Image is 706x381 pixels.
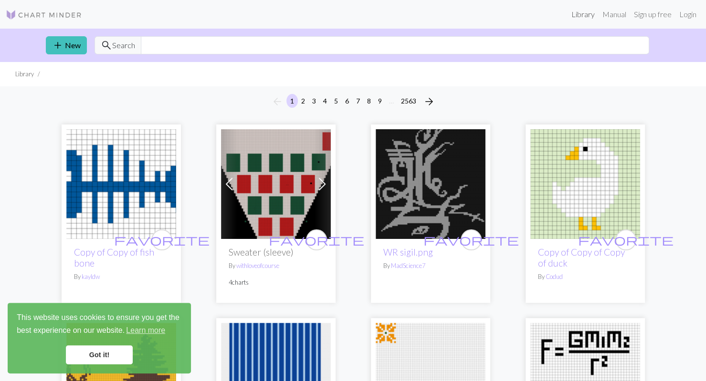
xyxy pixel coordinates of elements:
[82,273,100,280] a: kayldw
[74,247,154,268] a: Copy of Copy of fish bone
[376,178,485,187] a: WR sigil.png
[538,272,632,281] p: By
[74,272,169,281] p: By
[151,229,172,250] button: favourite
[578,230,674,249] i: favourite
[423,96,435,107] i: Next
[297,94,309,108] button: 2
[308,94,320,108] button: 3
[461,229,482,250] button: favourite
[306,229,327,250] button: favourite
[8,303,191,373] div: cookieconsent
[374,94,386,108] button: 9
[391,262,425,269] a: MadScience7
[236,262,279,269] a: withloveofcourse
[423,230,519,249] i: favourite
[15,70,34,79] li: Library
[66,129,176,239] img: fish bone
[383,247,433,257] a: WR sigil.png
[546,273,563,280] a: Codud
[578,232,674,247] span: favorite
[423,95,435,108] span: arrow_forward
[286,94,298,108] button: 1
[341,94,353,108] button: 6
[52,39,63,52] span: add
[66,372,176,381] a: baa1f22c92546cee648111b7d63596c2.jpg
[114,230,210,249] i: favourite
[319,94,331,108] button: 4
[530,178,640,187] a: duck
[423,232,519,247] span: favorite
[352,94,364,108] button: 7
[530,129,640,239] img: duck
[630,5,675,24] a: Sign up free
[221,129,331,239] img: Sweater (sleeve)
[229,261,323,270] p: By
[101,39,112,52] span: search
[269,230,364,249] i: favourite
[538,247,625,268] a: Copy of Copy of Copy of duck
[229,247,323,257] h2: Sweater (sleeve)
[125,323,167,338] a: learn more about cookies
[114,232,210,247] span: favorite
[17,312,182,338] span: This website uses cookies to ensure you get the best experience on our website.
[112,40,135,51] span: Search
[66,345,133,364] a: dismiss cookie message
[376,129,485,239] img: WR sigil.png
[397,94,420,108] button: 2563
[269,232,364,247] span: favorite
[66,178,176,187] a: fish bone
[568,5,599,24] a: Library
[615,229,636,250] button: favourite
[420,94,439,109] button: Next
[46,36,87,54] a: New
[330,94,342,108] button: 5
[530,372,640,381] a: Universal Law of Gravity
[221,372,331,381] a: tRUITJE
[363,94,375,108] button: 8
[6,9,82,21] img: Logo
[221,178,331,187] a: Sweater (sleeve)
[599,5,630,24] a: Manual
[376,372,485,381] a: Camelia / Mauzy
[383,261,478,270] p: By
[268,94,439,109] nav: Page navigation
[675,5,700,24] a: Login
[229,278,323,287] p: 4 charts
